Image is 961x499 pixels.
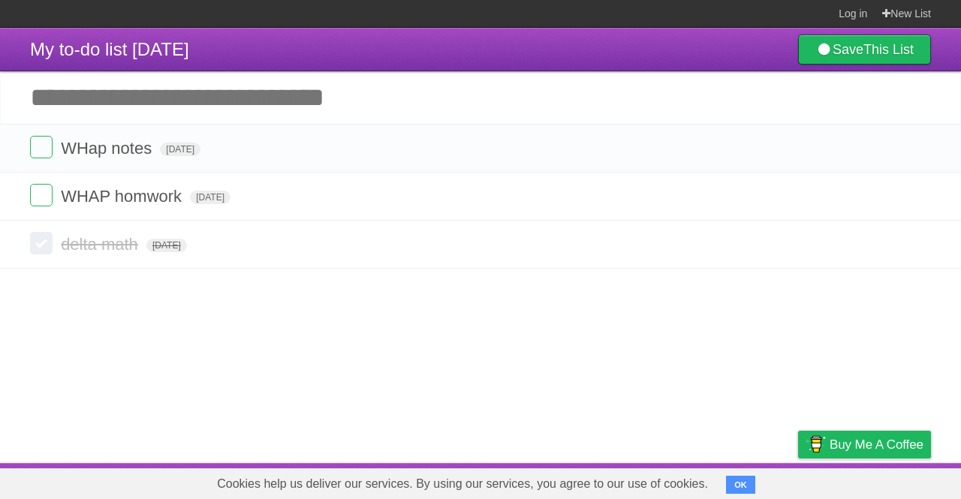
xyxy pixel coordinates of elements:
a: Terms [728,467,761,495]
span: WHAP homwork [61,187,185,206]
span: My to-do list [DATE] [30,39,189,59]
span: Buy me a coffee [830,431,923,458]
a: Buy me a coffee [798,431,931,458]
button: OK [726,476,755,494]
a: SaveThis List [798,35,931,65]
label: Done [30,136,53,158]
span: [DATE] [160,143,200,156]
a: Privacy [779,467,818,495]
span: delta math [61,235,142,254]
span: Cookies help us deliver our services. By using our services, you agree to our use of cookies. [202,469,723,499]
span: [DATE] [190,191,230,204]
label: Done [30,232,53,254]
a: Developers [648,467,709,495]
a: About [598,467,630,495]
img: Buy me a coffee [806,431,826,457]
a: Suggest a feature [836,467,931,495]
b: This List [863,42,914,57]
span: [DATE] [146,239,187,252]
span: WHap notes [61,139,155,158]
label: Done [30,184,53,206]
